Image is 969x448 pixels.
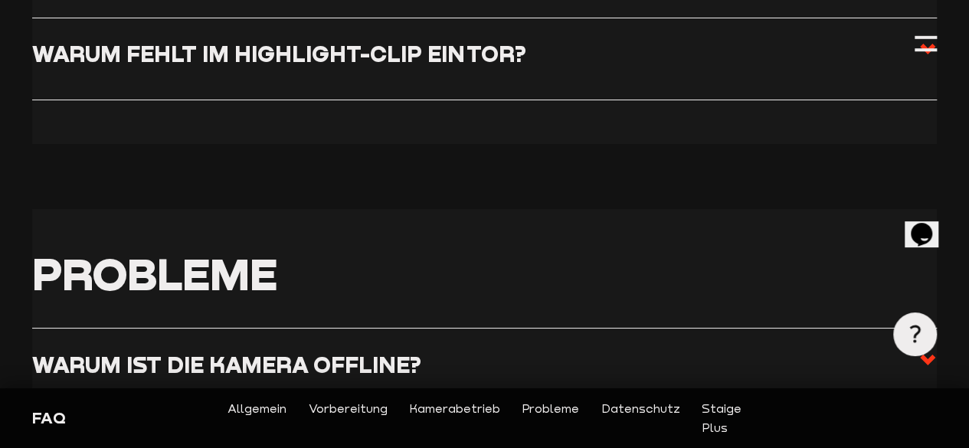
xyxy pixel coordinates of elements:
a: Staige Plus [702,399,741,437]
iframe: chat widget [905,201,954,247]
div: FAQ [32,407,246,429]
a: Datenschutz [601,399,679,437]
a: Kamerabetrieb [409,399,500,437]
a: Allgemein [228,399,286,437]
a: Probleme [522,399,579,437]
h3: Warum ist die Kamera offline? [32,351,421,378]
span: Probleme [32,247,277,300]
a: Vorbereitung [309,399,388,437]
h3: Warum fehlt im Highlight-Clip ein Tor? [32,40,525,67]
